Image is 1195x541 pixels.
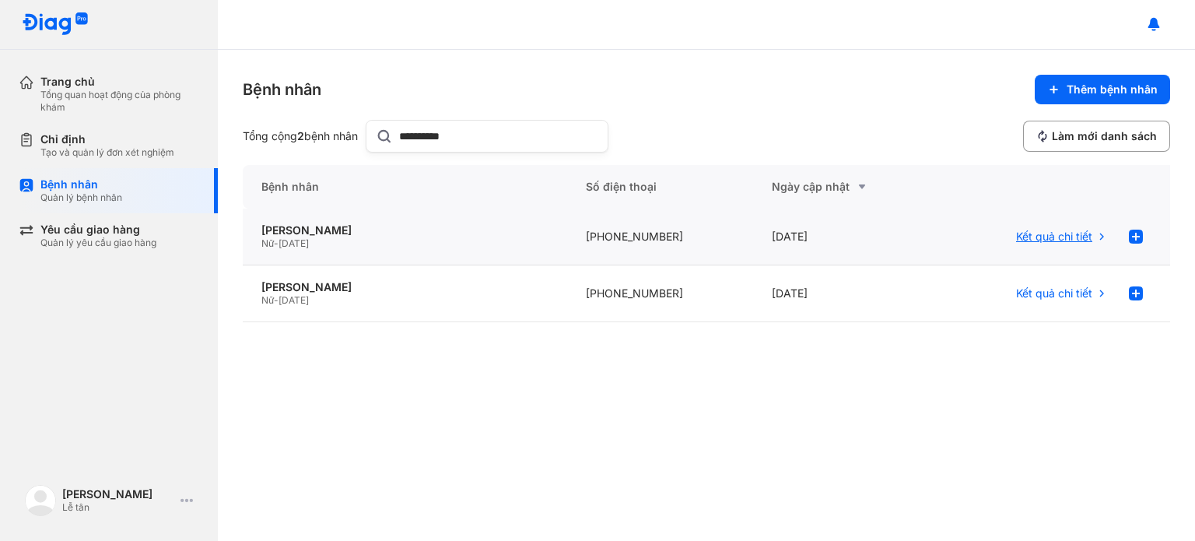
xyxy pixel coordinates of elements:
div: Yêu cầu giao hàng [40,223,156,237]
span: 2 [297,129,304,142]
div: [PHONE_NUMBER] [567,209,752,265]
div: [DATE] [753,209,938,265]
span: Thêm bệnh nhân [1067,83,1158,97]
div: [DATE] [753,265,938,322]
div: Tổng cộng bệnh nhân [243,129,359,143]
span: Nữ [261,294,274,306]
span: [DATE] [279,294,309,306]
span: - [274,237,279,249]
span: Kết quả chi tiết [1016,286,1092,300]
div: Lễ tân [62,501,174,514]
div: Số điện thoại [567,165,752,209]
img: logo [22,12,89,37]
img: logo [25,485,56,516]
div: Trang chủ [40,75,199,89]
div: Quản lý yêu cầu giao hàng [40,237,156,249]
div: Ngày cập nhật [772,177,920,196]
div: Chỉ định [40,132,174,146]
button: Làm mới danh sách [1023,121,1170,152]
button: Thêm bệnh nhân [1035,75,1170,104]
span: Nữ [261,237,274,249]
div: Bệnh nhân [243,79,321,100]
span: - [274,294,279,306]
div: Tạo và quản lý đơn xét nghiệm [40,146,174,159]
div: Quản lý bệnh nhân [40,191,122,204]
span: Làm mới danh sách [1052,129,1157,143]
div: Tổng quan hoạt động của phòng khám [40,89,199,114]
div: [PERSON_NAME] [261,280,548,294]
div: Bệnh nhân [243,165,567,209]
div: [PHONE_NUMBER] [567,265,752,322]
div: [PERSON_NAME] [62,487,174,501]
div: [PERSON_NAME] [261,223,548,237]
span: [DATE] [279,237,309,249]
span: Kết quả chi tiết [1016,230,1092,244]
div: Bệnh nhân [40,177,122,191]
